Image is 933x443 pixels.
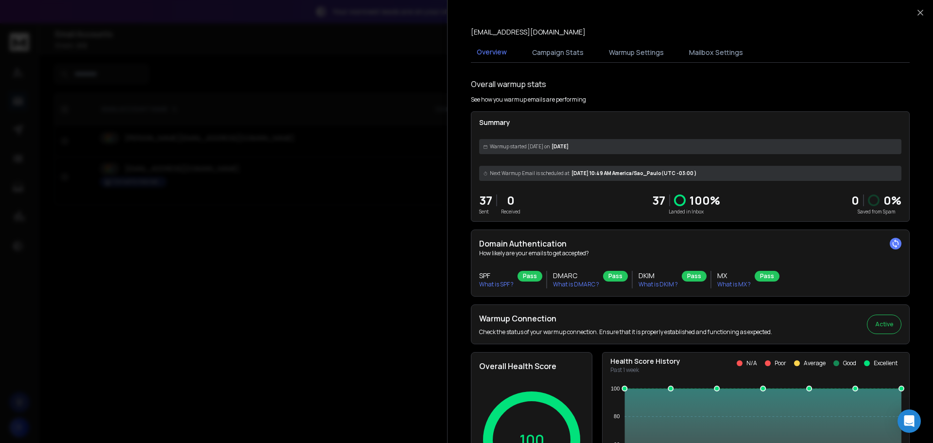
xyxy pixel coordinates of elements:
p: See how you warmup emails are performing [471,96,586,104]
p: How likely are your emails to get accepted? [479,249,901,257]
p: Sent [479,208,492,215]
p: Good [843,359,856,367]
p: Check the status of your warmup connection. Ensure that it is properly established and functionin... [479,328,772,336]
div: Pass [518,271,542,282]
p: Health Score History [610,356,680,366]
button: Campaign Stats [526,42,589,63]
p: N/A [746,359,757,367]
p: Poor [775,359,786,367]
p: Saved from Spam [851,208,901,215]
div: [DATE] [479,139,901,154]
div: Pass [682,271,707,282]
p: What is MX ? [717,281,751,288]
h3: SPF [479,271,514,281]
p: Received [501,208,520,215]
button: Overview [471,41,513,64]
button: Active [867,315,901,334]
button: Warmup Settings [603,42,670,63]
div: Pass [755,271,779,282]
h1: Overall warmup stats [471,78,546,90]
div: Pass [603,271,628,282]
h2: Domain Authentication [479,238,901,249]
p: What is DMARC ? [553,281,599,288]
h3: DKIM [639,271,678,281]
span: Next Warmup Email is scheduled at [490,170,570,177]
button: Mailbox Settings [683,42,749,63]
p: [EMAIL_ADDRESS][DOMAIN_NAME] [471,27,586,37]
p: 0 % [883,193,901,208]
p: 100 % [690,193,720,208]
p: Past 1 week [610,366,680,374]
p: Landed in Inbox [652,208,720,215]
h3: MX [717,271,751,281]
strong: 0 [851,192,859,208]
p: What is DKIM ? [639,281,678,288]
p: Average [804,359,826,367]
p: Summary [479,118,901,127]
h2: Warmup Connection [479,313,772,324]
tspan: 100 [611,386,620,391]
tspan: 80 [614,413,620,419]
h3: DMARC [553,271,599,281]
span: Warmup started [DATE] on [490,143,550,150]
p: 37 [479,193,492,208]
p: 0 [501,193,520,208]
p: Excellent [874,359,898,367]
p: What is SPF ? [479,281,514,288]
h2: Overall Health Score [479,360,584,372]
div: [DATE] 10:49 AM America/Sao_Paulo (UTC -03:00 ) [479,166,901,181]
div: Open Intercom Messenger [898,409,921,433]
p: 37 [652,193,665,208]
